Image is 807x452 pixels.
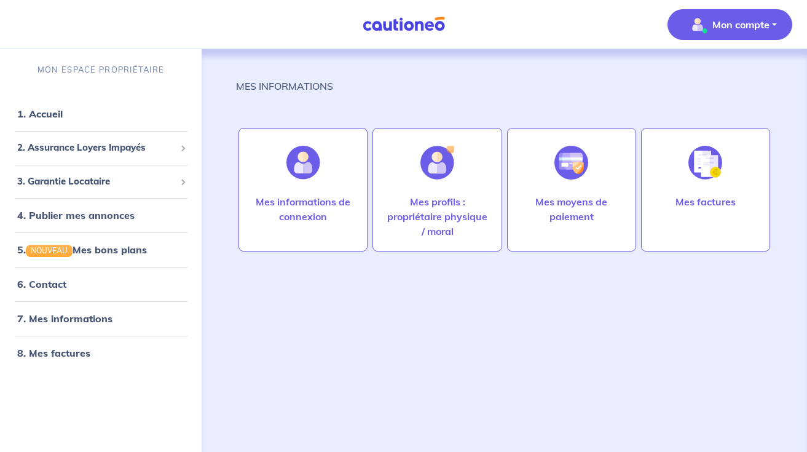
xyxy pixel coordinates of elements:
[17,244,147,256] a: 5.NOUVEAUMes bons plans
[554,146,588,180] img: illu_credit_card_no_anim.svg
[5,237,197,262] div: 5.NOUVEAUMes bons plans
[667,9,792,40] button: illu_account_valid_menu.svgMon compte
[17,108,63,120] a: 1. Accueil
[5,341,197,365] div: 8. Mes factures
[5,170,197,194] div: 3. Garantie Locataire
[37,64,164,76] p: MON ESPACE PROPRIÉTAIRE
[520,194,623,224] p: Mes moyens de paiement
[712,17,770,32] p: Mon compte
[385,194,489,239] p: Mes profils : propriétaire physique / moral
[17,278,66,290] a: 6. Contact
[688,146,722,180] img: illu_invoice.svg
[358,17,450,32] img: Cautioneo
[17,312,112,325] a: 7. Mes informations
[675,194,736,209] p: Mes factures
[251,194,355,224] p: Mes informations de connexion
[17,209,135,221] a: 4. Publier mes annonces
[5,101,197,126] div: 1. Accueil
[5,272,197,296] div: 6. Contact
[688,15,707,34] img: illu_account_valid_menu.svg
[17,141,175,155] span: 2. Assurance Loyers Impayés
[286,146,320,180] img: illu_account.svg
[5,203,197,228] div: 4. Publier mes annonces
[5,136,197,160] div: 2. Assurance Loyers Impayés
[236,79,333,93] p: MES INFORMATIONS
[5,306,197,331] div: 7. Mes informations
[17,347,90,359] a: 8. Mes factures
[420,146,454,180] img: illu_account_add.svg
[17,175,175,189] span: 3. Garantie Locataire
